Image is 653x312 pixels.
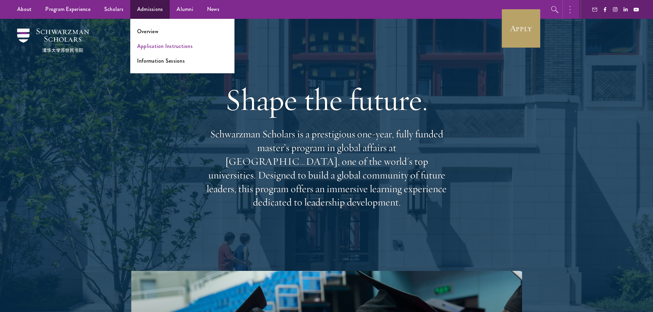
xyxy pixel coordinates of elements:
[203,127,450,209] p: Schwarzman Scholars is a prestigious one-year, fully funded master’s program in global affairs at...
[137,42,193,50] a: Application Instructions
[137,57,185,65] a: Information Sessions
[502,9,540,48] a: Apply
[137,27,158,35] a: Overview
[203,80,450,119] h1: Shape the future.
[17,28,89,52] img: Schwarzman Scholars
